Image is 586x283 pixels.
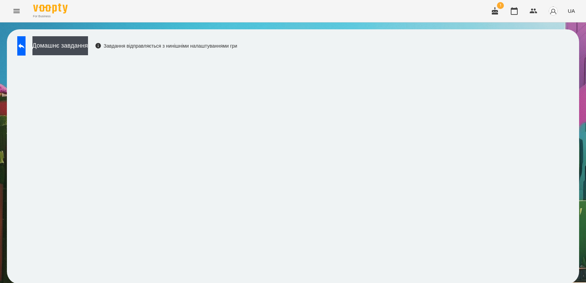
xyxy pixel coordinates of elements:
[32,36,88,55] button: Домашнє завдання
[565,4,578,17] button: UA
[497,2,504,9] span: 1
[568,7,575,14] span: UA
[33,14,68,19] span: For Business
[95,42,237,49] div: Завдання відправляється з нинішніми налаштуваннями гри
[8,3,25,19] button: Menu
[548,6,558,16] img: avatar_s.png
[33,3,68,13] img: Voopty Logo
